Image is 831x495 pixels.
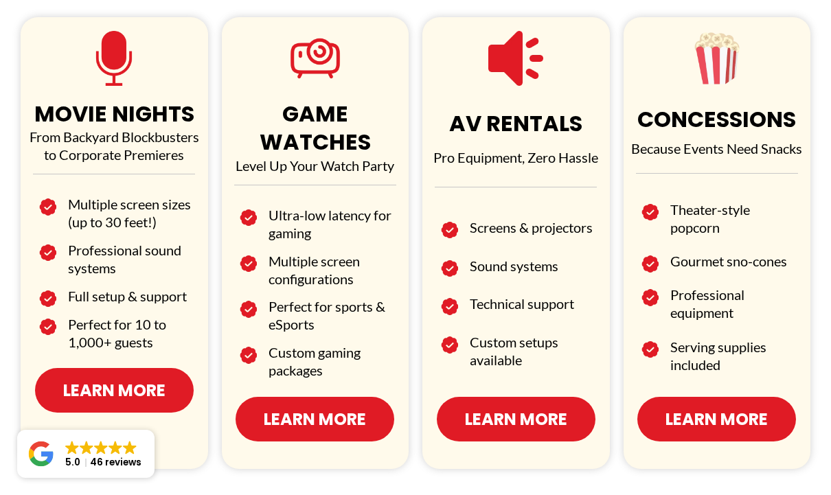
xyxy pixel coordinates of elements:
[470,333,596,369] h2: Custom setups available
[35,368,194,413] a: Learn More
[426,148,606,166] p: Pro Equipment, Zero Hassle
[225,100,406,157] h1: GAME WATCHES
[264,407,366,431] span: Learn More
[670,338,797,373] h2: Serving supplies included
[441,257,458,281] img: Image
[68,315,194,351] h2: Perfect for 10 to 1,000+ guests
[641,200,659,225] img: Image
[470,295,596,312] h2: Technical support
[269,343,395,361] h2: Custom gaming
[470,218,596,236] h2: Screens & projectors
[441,333,458,357] img: Image
[24,100,205,128] h1: MOVIE NIGHTS
[225,157,406,174] p: Level Up Your Watch Party
[63,378,166,402] span: Learn More
[68,195,194,231] h2: Multiple screen sizes (up to 30 feet!)
[670,252,797,270] h2: Gourmet sno-cones
[39,315,56,339] img: Image
[39,195,56,219] img: Image
[269,297,395,333] h2: Perfect for sports & eSports
[269,206,395,242] h2: Ultra-low latency for gaming
[641,252,659,276] img: Image
[17,430,155,478] a: Close GoogleGoogleGoogleGoogleGoogle 5.046 reviews
[39,241,56,265] img: Image
[465,407,567,431] span: Learn More
[637,397,796,441] a: Learn More
[426,109,606,138] h1: AV RENTALS
[670,200,797,236] h2: Theater-style popcorn
[236,397,394,441] a: Learn More
[24,146,205,163] p: to Corporate Premieres
[437,397,595,441] a: Learn More
[39,287,56,311] img: Image
[470,257,596,275] h2: Sound systems
[68,241,194,277] h2: Professional sound systems
[269,252,395,288] h2: Multiple screen configurations
[641,338,659,362] img: Image
[24,128,205,146] p: From Backyard Blockbusters
[627,105,808,134] h1: CONCESSIONS
[641,286,659,310] img: Image
[665,407,768,431] span: Learn More
[627,139,808,157] p: Because Events Need Snacks
[240,206,257,230] img: Image
[269,361,395,379] h2: packages
[670,286,797,321] h2: Professional equipment
[240,343,257,367] img: Image
[441,218,458,242] img: Image
[441,295,458,319] img: Image
[240,252,257,276] img: Image
[68,287,194,305] h2: Full setup & support
[240,297,257,321] img: Image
